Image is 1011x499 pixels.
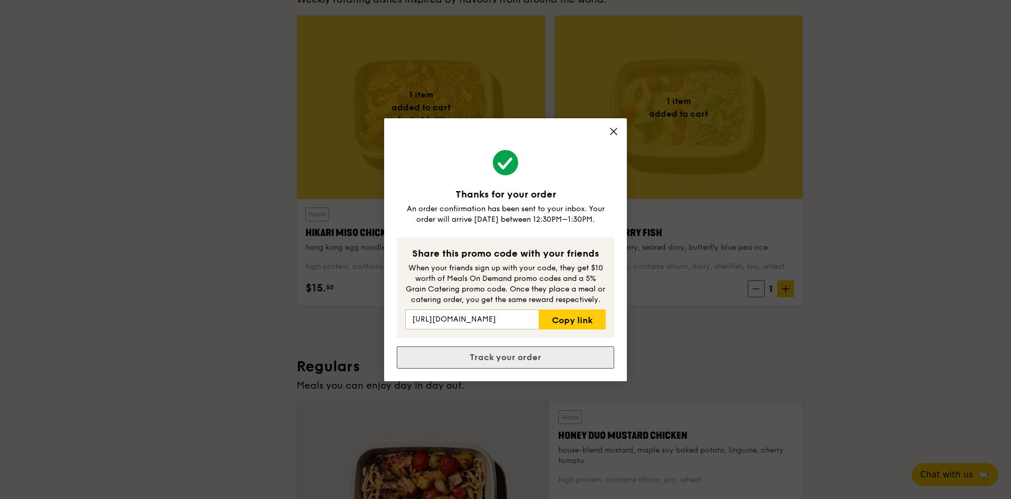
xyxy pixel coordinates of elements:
[405,246,606,261] div: Share this promo code with your friends
[539,309,606,329] a: Copy link
[397,346,614,369] a: Track your order
[505,139,506,140] img: aff_l
[405,263,606,305] div: When your friends sign up with your code, they get $10 worth of Meals On Demand promo codes and a...
[397,187,614,202] div: Thanks for your order
[397,204,614,225] div: An order confirmation has been sent to your inbox. Your order will arrive [DATE] between 12:30PM–...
